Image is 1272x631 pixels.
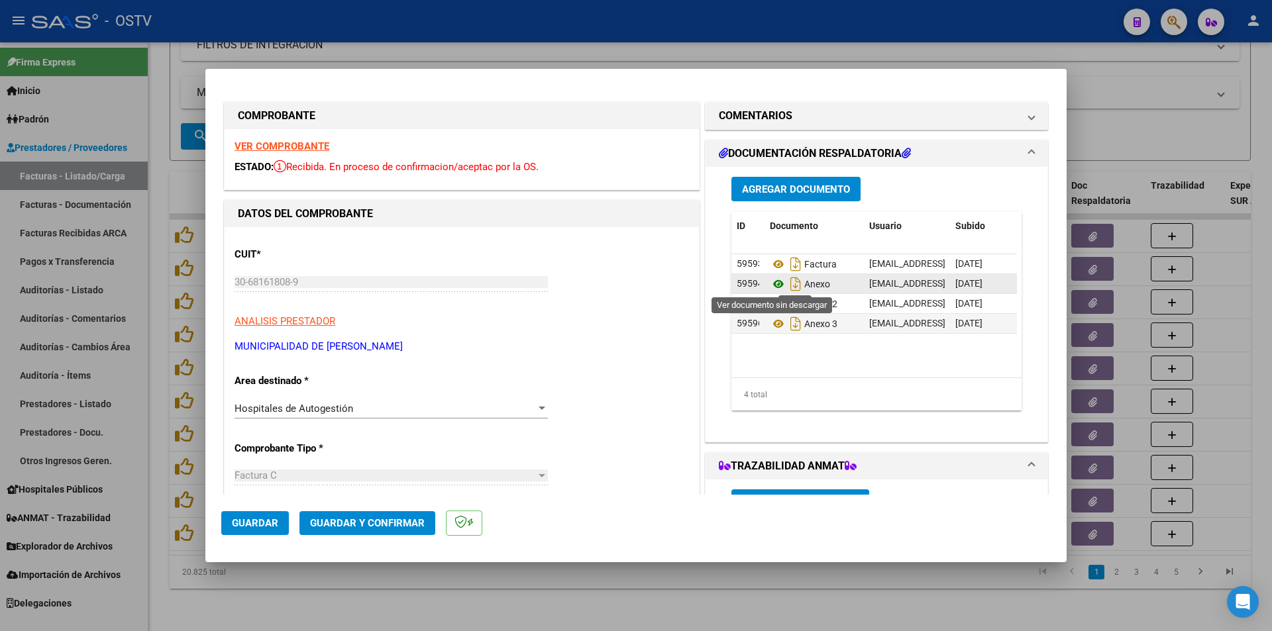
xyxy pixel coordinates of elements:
span: Anexo 3 [770,318,837,329]
strong: DATOS DEL COMPROBANTE [238,207,373,220]
datatable-header-cell: Documento [765,212,864,240]
span: [DATE] [955,258,982,269]
span: Usuario [869,220,902,231]
button: Guardar [221,511,289,535]
datatable-header-cell: Acción [1016,212,1083,240]
span: ID [737,220,745,231]
strong: COMPROBANTE [238,109,315,122]
mat-expansion-panel-header: TRAZABILIDAD ANMAT [706,453,1047,479]
a: VER COMPROBANTE [235,140,329,152]
p: MUNICIPALIDAD DE [PERSON_NAME] [235,339,689,354]
mat-expansion-panel-header: COMENTARIOS [706,103,1047,129]
span: Documento [770,220,818,231]
button: Agregar Trazabilidad [731,489,869,514]
span: 59594 [737,278,763,289]
span: 59593 [737,258,763,269]
i: Descargar documento [787,254,804,275]
span: Agregar Documento [742,183,850,195]
span: Recibida. En proceso de confirmacion/aceptac por la OS. [274,161,539,173]
div: Open Intercom Messenger [1227,586,1259,618]
datatable-header-cell: Usuario [864,212,950,240]
span: Guardar [232,517,278,529]
i: Descargar documento [787,313,804,334]
p: Area destinado * [235,373,371,389]
div: 4 total [731,378,1022,411]
span: Subido [955,220,985,231]
span: Hospitales de Autogestión [235,403,353,414]
span: 59596 [737,318,763,328]
span: [EMAIL_ADDRESS][DOMAIN_NAME] - [GEOGRAPHIC_DATA] [869,298,1112,309]
span: Guardar y Confirmar [310,517,425,529]
span: 59595 [737,298,763,309]
span: [DATE] [955,298,982,309]
span: [EMAIL_ADDRESS][DOMAIN_NAME] - [GEOGRAPHIC_DATA] [869,278,1112,289]
button: Agregar Documento [731,177,861,201]
span: [EMAIL_ADDRESS][DOMAIN_NAME] - [GEOGRAPHIC_DATA] [869,318,1112,328]
span: [EMAIL_ADDRESS][DOMAIN_NAME] - [GEOGRAPHIC_DATA] [869,258,1112,269]
button: Guardar y Confirmar [299,511,435,535]
span: Factura C [235,469,277,481]
i: Descargar documento [787,273,804,295]
datatable-header-cell: ID [731,212,765,240]
h1: TRAZABILIDAD ANMAT [719,458,857,474]
span: ESTADO: [235,161,274,173]
span: Factura [770,259,837,269]
p: Comprobante Tipo * [235,441,371,456]
h1: COMENTARIOS [719,108,792,124]
mat-expansion-panel-header: DOCUMENTACIÓN RESPALDATORIA [706,140,1047,167]
span: Anexo 2 [770,299,837,309]
span: [DATE] [955,278,982,289]
span: ANALISIS PRESTADOR [235,315,335,327]
p: CUIT [235,247,371,262]
span: Anexo [770,279,830,289]
datatable-header-cell: Subido [950,212,1016,240]
div: DOCUMENTACIÓN RESPALDATORIA [706,167,1047,442]
h1: DOCUMENTACIÓN RESPALDATORIA [719,146,911,162]
i: Descargar documento [787,293,804,315]
span: [DATE] [955,318,982,328]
